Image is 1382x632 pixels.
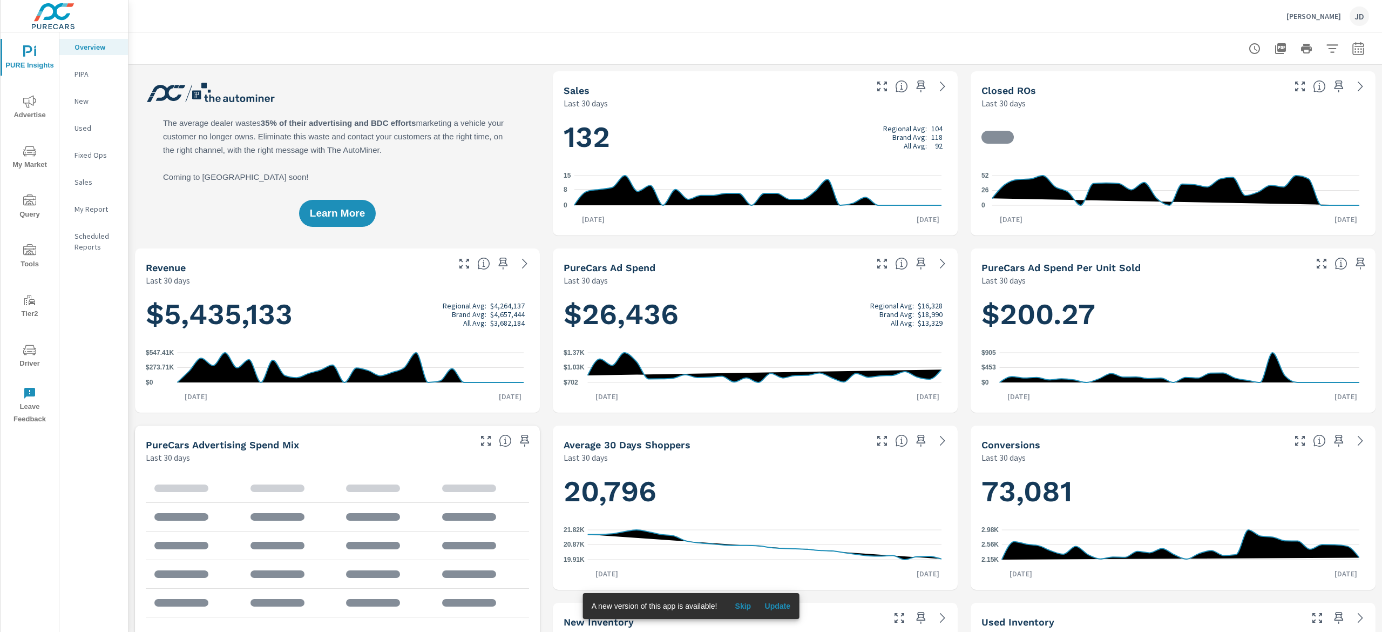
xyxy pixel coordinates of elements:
[146,379,153,386] text: $0
[895,434,908,447] span: A rolling 30 day total of daily Shoppers on the dealership website, averaged over the selected da...
[564,201,567,209] text: 0
[59,228,128,255] div: Scheduled Reports
[891,609,908,627] button: Make Fullscreen
[592,602,717,610] span: A new version of this app is available!
[1000,391,1038,402] p: [DATE]
[981,541,999,549] text: 2.56K
[730,601,756,611] span: Skip
[1296,38,1317,59] button: Print Report
[59,39,128,55] div: Overview
[873,255,891,272] button: Make Fullscreen
[1309,609,1326,627] button: Make Fullscreen
[588,568,626,579] p: [DATE]
[1352,255,1369,272] span: Save this to your personalized report
[760,597,795,615] button: Update
[912,78,930,95] span: Save this to your personalized report
[74,123,119,133] p: Used
[516,432,533,449] span: Save this to your personalized report
[981,556,999,563] text: 2.15K
[74,177,119,187] p: Sales
[146,274,190,287] p: Last 30 days
[490,301,525,310] p: $4,264,137
[491,391,529,402] p: [DATE]
[934,78,951,95] a: See more details in report
[588,391,626,402] p: [DATE]
[909,214,947,225] p: [DATE]
[931,133,943,142] p: 118
[146,439,299,451] h5: PureCars Advertising Spend Mix
[1286,11,1341,21] p: [PERSON_NAME]
[146,349,174,357] text: $547.41K
[490,319,525,327] p: $3,682,184
[918,319,943,327] p: $13,329
[981,616,1054,628] h5: Used Inventory
[74,231,119,252] p: Scheduled Reports
[146,296,529,333] h1: $5,435,133
[59,147,128,163] div: Fixed Ops
[1,32,59,430] div: nav menu
[879,310,914,319] p: Brand Avg:
[564,97,608,110] p: Last 30 days
[1313,80,1326,93] span: Number of Repair Orders Closed by the selected dealership group over the selected time range. [So...
[564,262,655,273] h5: PureCars Ad Spend
[981,85,1036,96] h5: Closed ROs
[764,601,790,611] span: Update
[981,262,1141,273] h5: PureCars Ad Spend Per Unit Sold
[564,274,608,287] p: Last 30 days
[494,255,512,272] span: Save this to your personalized report
[1352,432,1369,449] a: See more details in report
[1330,609,1347,627] span: Save this to your personalized report
[59,66,128,82] div: PIPA
[74,42,119,52] p: Overview
[4,244,56,271] span: Tools
[934,432,951,449] a: See more details in report
[177,391,215,402] p: [DATE]
[499,434,512,447] span: This table looks at how you compare to the amount of budget you spend per channel as opposed to y...
[981,526,999,534] text: 2.98K
[564,172,571,179] text: 15
[1291,432,1309,449] button: Make Fullscreen
[883,124,927,133] p: Regional Avg:
[992,214,1030,225] p: [DATE]
[59,120,128,136] div: Used
[1352,609,1369,627] a: See more details in report
[934,609,951,627] a: See more details in report
[1313,255,1330,272] button: Make Fullscreen
[564,616,634,628] h5: New Inventory
[452,310,486,319] p: Brand Avg:
[74,96,119,106] p: New
[456,255,473,272] button: Make Fullscreen
[981,187,989,194] text: 26
[564,541,585,549] text: 20.87K
[1291,78,1309,95] button: Make Fullscreen
[1327,568,1365,579] p: [DATE]
[74,150,119,160] p: Fixed Ops
[1334,257,1347,270] span: Average cost of advertising per each vehicle sold at the dealer over the selected date range. The...
[564,379,578,386] text: $702
[477,257,490,270] span: Total sales revenue over the selected date range. [Source: This data is sourced from the dealer’s...
[59,93,128,109] div: New
[981,439,1040,451] h5: Conversions
[912,432,930,449] span: Save this to your personalized report
[909,391,947,402] p: [DATE]
[4,194,56,221] span: Query
[4,145,56,171] span: My Market
[981,97,1026,110] p: Last 30 days
[4,344,56,370] span: Driver
[4,45,56,72] span: PURE Insights
[516,255,533,272] a: See more details in report
[873,432,891,449] button: Make Fullscreen
[564,439,690,451] h5: Average 30 Days Shoppers
[4,387,56,426] span: Leave Feedback
[574,214,612,225] p: [DATE]
[1330,78,1347,95] span: Save this to your personalized report
[981,201,985,209] text: 0
[1270,38,1291,59] button: "Export Report to PDF"
[443,301,486,310] p: Regional Avg:
[912,255,930,272] span: Save this to your personalized report
[59,174,128,190] div: Sales
[564,473,947,510] h1: 20,796
[1347,38,1369,59] button: Select Date Range
[904,142,927,150] p: All Avg:
[477,432,494,449] button: Make Fullscreen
